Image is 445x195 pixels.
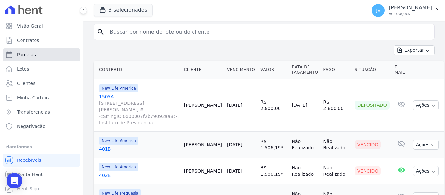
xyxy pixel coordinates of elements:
[99,100,179,126] span: [STREET_ADDRESS][PERSON_NAME], #<StringIO:0x00007f2b79092aa8>, Instituto de Previdência
[394,45,435,55] button: Exportar
[17,171,43,178] span: Conta Hent
[413,100,439,110] button: Ações
[258,158,289,184] td: R$ 1.506,19
[289,158,321,184] td: Não Realizado
[7,173,22,188] div: Open Intercom Messenger
[99,146,179,152] a: 401B
[3,77,80,90] a: Clientes
[321,132,352,158] td: Não Realizado
[355,140,381,149] div: Vencido
[352,61,392,79] th: Situação
[3,91,80,104] a: Minha Carteira
[3,20,80,33] a: Visão Geral
[181,79,224,132] td: [PERSON_NAME]
[224,61,258,79] th: Vencimento
[258,79,289,132] td: R$ 2.800,00
[321,79,352,132] td: R$ 2.800,00
[3,63,80,76] a: Lotes
[5,143,78,151] div: Plataformas
[392,61,410,79] th: E-mail
[99,93,179,126] a: 1505A[STREET_ADDRESS][PERSON_NAME], #<StringIO:0x00007f2b79092aa8>, Instituto de Previdência
[99,163,138,171] span: New Life America
[181,61,224,79] th: Cliente
[99,137,138,145] span: New Life America
[227,103,242,108] a: [DATE]
[94,61,181,79] th: Contrato
[94,4,153,16] button: 3 selecionados
[17,66,29,72] span: Lotes
[97,28,105,36] i: search
[289,79,321,132] td: [DATE]
[258,61,289,79] th: Valor
[321,158,352,184] td: Não Realizado
[413,140,439,150] button: Ações
[227,142,242,147] a: [DATE]
[181,158,224,184] td: [PERSON_NAME]
[17,123,46,130] span: Negativação
[413,166,439,176] button: Ações
[3,120,80,133] a: Negativação
[321,61,352,79] th: Pago
[17,94,50,101] span: Minha Carteira
[99,172,179,179] a: 402B
[289,132,321,158] td: Não Realizado
[355,166,381,175] div: Vencido
[17,157,41,163] span: Recebíveis
[3,34,80,47] a: Contratos
[389,5,432,11] p: [PERSON_NAME]
[106,25,432,38] input: Buscar por nome do lote ou do cliente
[389,11,432,16] p: Ver opções
[99,84,138,92] span: New Life America
[289,61,321,79] th: Data de Pagamento
[355,101,390,110] div: Depositado
[17,51,36,58] span: Parcelas
[366,1,445,20] button: JV [PERSON_NAME] Ver opções
[17,109,50,115] span: Transferências
[17,37,39,44] span: Contratos
[3,168,80,181] a: Conta Hent
[17,23,43,29] span: Visão Geral
[3,154,80,167] a: Recebíveis
[376,8,380,13] span: JV
[17,80,35,87] span: Clientes
[227,168,242,174] a: [DATE]
[258,132,289,158] td: R$ 1.506,19
[3,48,80,61] a: Parcelas
[181,132,224,158] td: [PERSON_NAME]
[3,105,80,118] a: Transferências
